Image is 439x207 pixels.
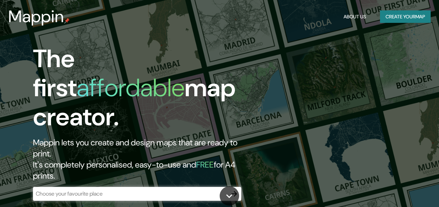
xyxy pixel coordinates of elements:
h3: Mappin [8,7,64,26]
h2: Mappin lets you create and design maps that are ready to print. It's completely personalised, eas... [33,137,253,181]
iframe: Help widget launcher [377,180,431,199]
input: Choose your favourite place [33,190,227,198]
button: About Us [341,10,369,23]
h5: FREE [196,159,214,170]
h1: The first map creator. [33,44,253,137]
h1: affordable [77,72,185,104]
button: Create yourmap [380,10,431,23]
img: mappin-pin [64,18,70,24]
